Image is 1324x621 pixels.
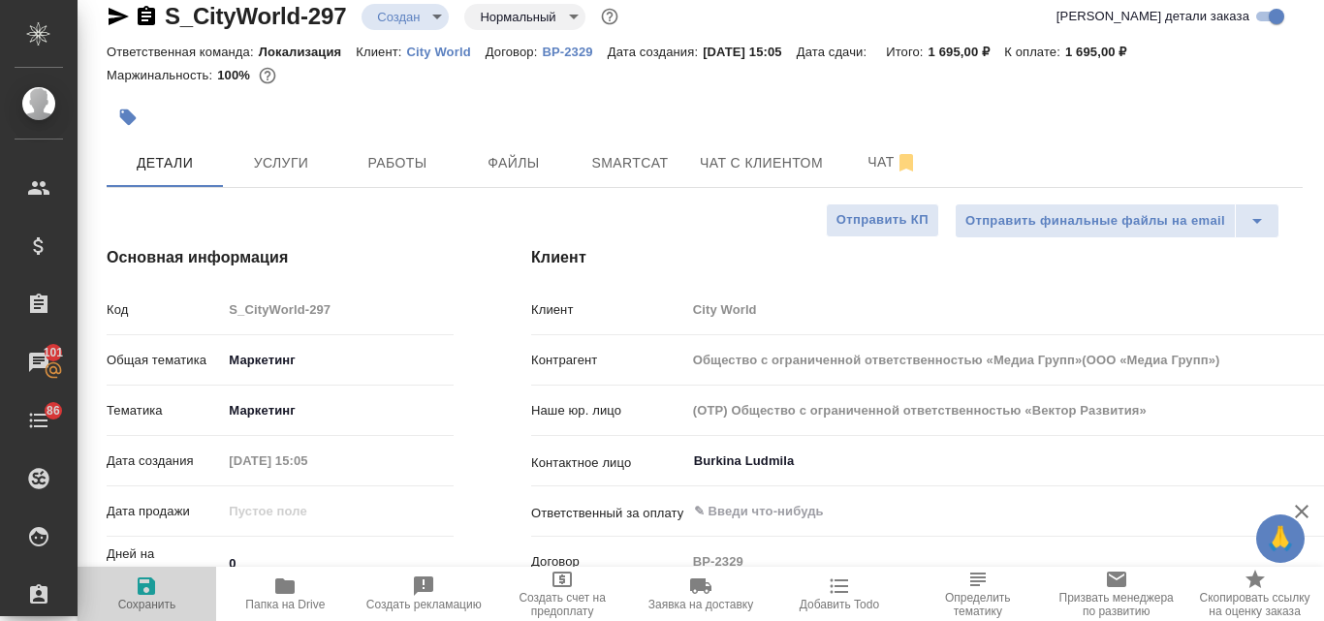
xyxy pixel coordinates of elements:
[1065,45,1142,59] p: 1 695,00 ₽
[531,401,686,420] p: Наше юр. лицо
[632,567,771,621] button: Заявка на доставку
[222,549,454,577] input: ✎ Введи что-нибудь
[407,45,486,59] p: City World
[118,598,176,611] span: Сохранить
[356,45,406,59] p: Клиент:
[107,300,222,320] p: Код
[222,344,454,377] div: Маркетинг
[245,598,325,611] span: Папка на Drive
[1197,591,1312,618] span: Скопировать ссылку на оценку заказа
[800,598,879,611] span: Добавить Todo
[648,598,753,611] span: Заявка на доставку
[1256,514,1305,563] button: 🙏
[362,4,449,30] div: Создан
[493,567,632,621] button: Создать счет на предоплату
[770,567,908,621] button: Добавить Todo
[217,68,255,82] p: 100%
[531,246,1303,269] h4: Клиент
[35,401,72,420] span: 86
[351,151,444,175] span: Работы
[542,43,607,59] a: ВР-2329
[583,151,677,175] span: Smartcat
[78,567,216,621] button: Сохранить
[797,45,871,59] p: Дата сдачи:
[531,300,686,320] p: Клиент
[107,401,222,420] p: Тематика
[222,394,454,427] div: Маркетинг
[474,9,561,25] button: Нормальный
[107,451,222,471] p: Дата создания
[1047,567,1185,621] button: Призвать менеджера по развитию
[222,295,454,324] input: Пустое поле
[1264,518,1297,559] span: 🙏
[32,343,76,362] span: 101
[955,203,1236,238] button: Отправить финальные файлы на email
[135,5,158,28] button: Скопировать ссылку
[107,68,217,82] p: Маржинальность:
[5,338,73,387] a: 101
[846,150,939,174] span: Чат
[235,151,328,175] span: Услуги
[5,396,73,445] a: 86
[929,45,1005,59] p: 1 695,00 ₽
[920,591,1035,618] span: Определить тематику
[1058,591,1174,618] span: Призвать менеджера по развитию
[467,151,560,175] span: Файлы
[505,591,620,618] span: Создать счет на предоплату
[1004,45,1065,59] p: К оплате:
[107,45,259,59] p: Ответственная команда:
[608,45,703,59] p: Дата создания:
[216,567,355,621] button: Папка на Drive
[222,497,392,525] input: Пустое поле
[107,544,222,583] p: Дней на выполнение
[371,9,426,25] button: Создан
[107,246,454,269] h4: Основная информация
[886,45,928,59] p: Итого:
[965,210,1225,233] span: Отправить финальные файлы на email
[107,5,130,28] button: Скопировать ссылку для ЯМессенджера
[531,351,686,370] p: Контрагент
[107,502,222,521] p: Дата продажи
[826,203,939,237] button: Отправить КП
[542,45,607,59] p: ВР-2329
[908,567,1047,621] button: Определить тематику
[700,151,823,175] span: Чат с клиентом
[597,4,622,29] button: Доп статусы указывают на важность/срочность заказа
[355,567,493,621] button: Создать рекламацию
[222,447,392,475] input: Пустое поле
[955,203,1279,238] div: split button
[165,3,346,29] a: S_CityWorld-297
[464,4,584,30] div: Создан
[107,96,149,139] button: Добавить тэг
[531,552,686,572] p: Договор
[703,45,797,59] p: [DATE] 15:05
[486,45,543,59] p: Договор:
[259,45,357,59] p: Локализация
[531,504,686,523] p: Ответственный за оплату
[118,151,211,175] span: Детали
[836,209,929,232] span: Отправить КП
[407,43,486,59] a: City World
[255,63,280,88] button: 0.00 RUB;
[895,151,918,174] svg: Отписаться
[107,351,222,370] p: Общая тематика
[1185,567,1324,621] button: Скопировать ссылку на оценку заказа
[366,598,482,611] span: Создать рекламацию
[531,453,686,473] p: Контактное лицо
[1056,7,1249,26] span: [PERSON_NAME] детали заказа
